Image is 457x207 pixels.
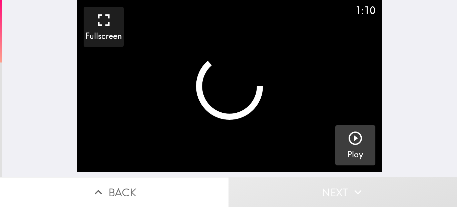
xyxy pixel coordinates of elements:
[229,177,457,207] button: Next
[347,149,363,160] h5: Play
[355,3,375,17] div: 1:10
[85,31,122,42] h5: Fullscreen
[84,7,124,47] button: Fullscreen
[335,125,375,165] button: Play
